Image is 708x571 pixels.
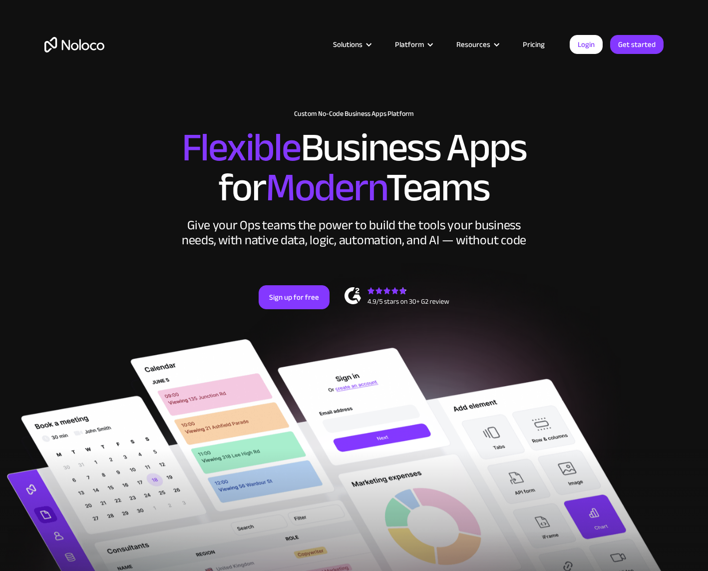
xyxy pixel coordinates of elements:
a: home [44,37,104,52]
span: Modern [266,150,386,225]
a: Pricing [510,38,557,51]
a: Login [570,35,603,54]
a: Sign up for free [259,285,330,309]
a: Get started [610,35,664,54]
div: Platform [382,38,444,51]
h1: Custom No-Code Business Apps Platform [44,110,664,118]
h2: Business Apps for Teams [44,128,664,208]
div: Solutions [321,38,382,51]
div: Resources [456,38,490,51]
div: Give your Ops teams the power to build the tools your business needs, with native data, logic, au... [179,218,529,248]
span: Flexible [182,110,301,185]
div: Platform [395,38,424,51]
div: Resources [444,38,510,51]
div: Solutions [333,38,362,51]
